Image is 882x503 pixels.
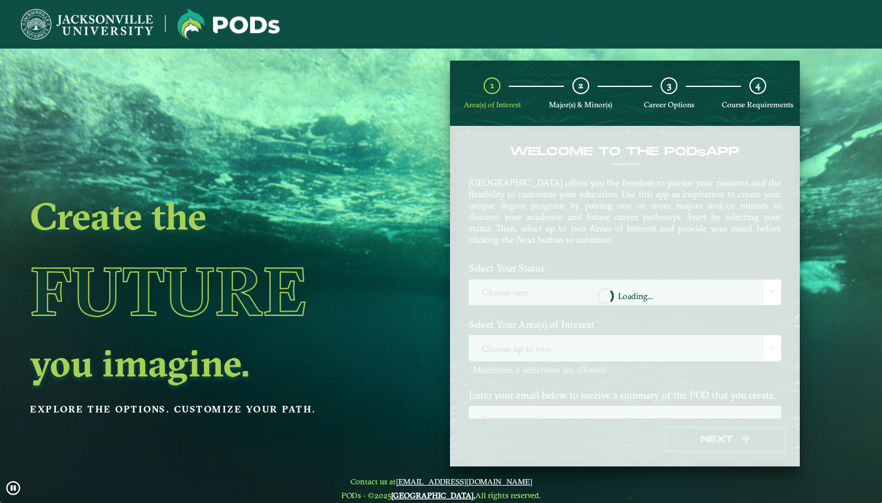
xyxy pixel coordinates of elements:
[490,80,494,91] span: 1
[391,490,475,500] a: [GEOGRAPHIC_DATA].
[30,400,367,418] p: Explore the options. Customize your path.
[549,100,612,109] span: Major(s) & Minor(s)
[755,80,760,91] span: 4
[667,80,671,91] span: 3
[341,477,541,486] span: Contact us at
[178,9,280,40] img: Jacksonville University logo
[644,100,694,109] span: Career Options
[341,490,541,500] span: PODs - ©2025 All rights reserved.
[618,292,653,300] span: Loading...
[21,9,153,40] img: Jacksonville University logo
[722,100,793,109] span: Course Requirements
[30,346,367,379] h2: you imagine.
[464,100,521,109] span: Area(s) of Interest
[396,477,532,486] a: [EMAIL_ADDRESS][DOMAIN_NAME]
[30,199,367,233] h2: Create the
[30,237,367,346] h1: Future
[578,80,583,91] span: 2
